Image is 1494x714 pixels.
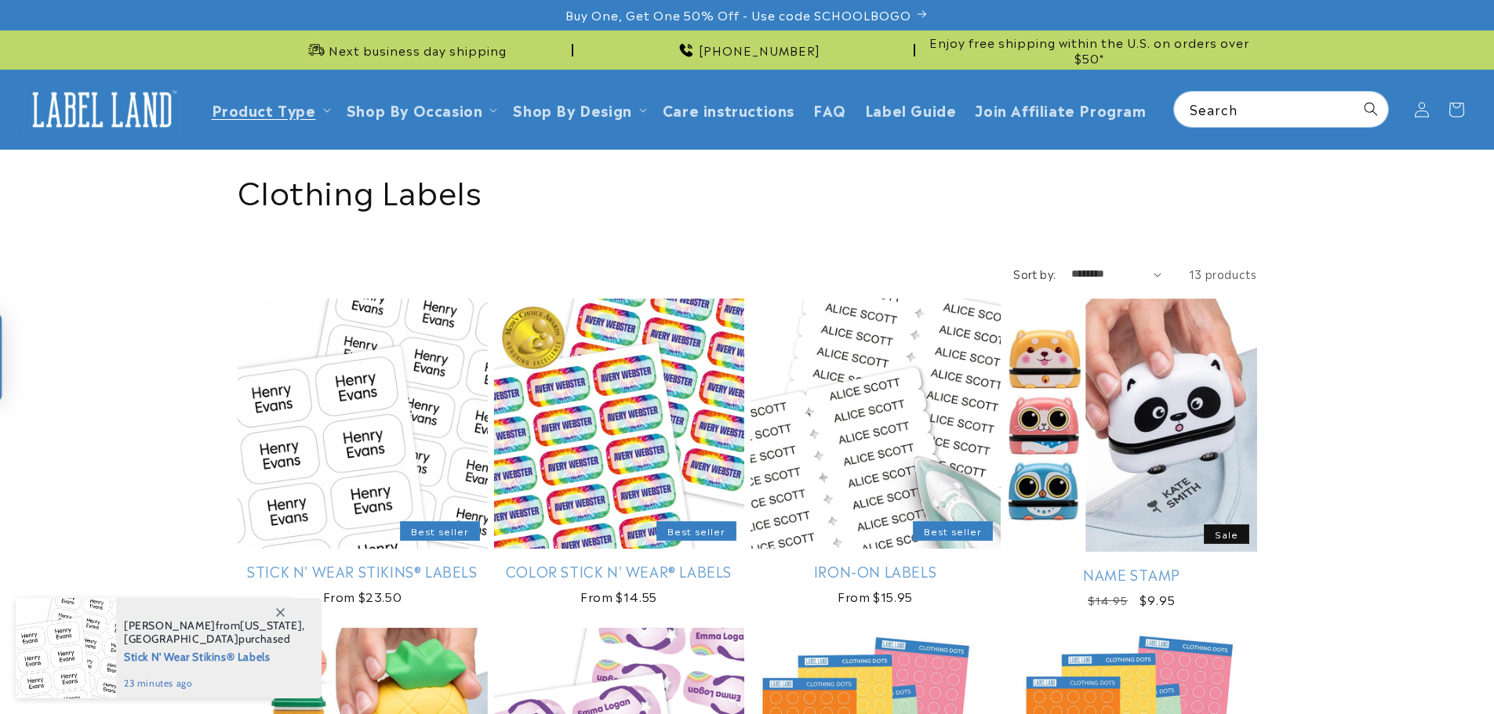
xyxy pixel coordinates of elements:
[653,91,804,128] a: Care instructions
[18,79,187,140] a: Label Land
[238,169,1257,210] h1: Clothing Labels
[1007,565,1257,583] a: Name Stamp
[565,7,911,23] span: Buy One, Get One 50% Off - Use code SCHOOLBOGO
[580,31,915,69] div: Announcement
[513,99,631,120] a: Shop By Design
[751,562,1001,580] a: Iron-On Labels
[240,618,302,632] span: [US_STATE]
[347,100,483,118] span: Shop By Occasion
[124,619,305,646] span: from , purchased
[202,91,337,128] summary: Product Type
[1189,266,1257,281] span: 13 products
[856,91,966,128] a: Label Guide
[1354,92,1388,126] button: Search
[1013,266,1056,281] label: Sort by:
[124,632,238,646] span: [GEOGRAPHIC_DATA]
[238,562,488,580] a: Stick N' Wear Stikins® Labels
[238,31,573,69] div: Announcement
[804,91,856,128] a: FAQ
[212,99,316,120] a: Product Type
[124,618,216,632] span: [PERSON_NAME]
[975,100,1146,118] span: Join Affiliate Program
[865,100,957,118] span: Label Guide
[503,91,652,128] summary: Shop By Design
[699,42,820,58] span: [PHONE_NUMBER]
[494,562,744,580] a: Color Stick N' Wear® Labels
[663,100,794,118] span: Care instructions
[329,42,507,58] span: Next business day shipping
[965,91,1155,128] a: Join Affiliate Program
[337,91,504,128] summary: Shop By Occasion
[24,85,180,134] img: Label Land
[921,34,1257,65] span: Enjoy free shipping within the U.S. on orders over $50*
[813,100,846,118] span: FAQ
[921,31,1257,69] div: Announcement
